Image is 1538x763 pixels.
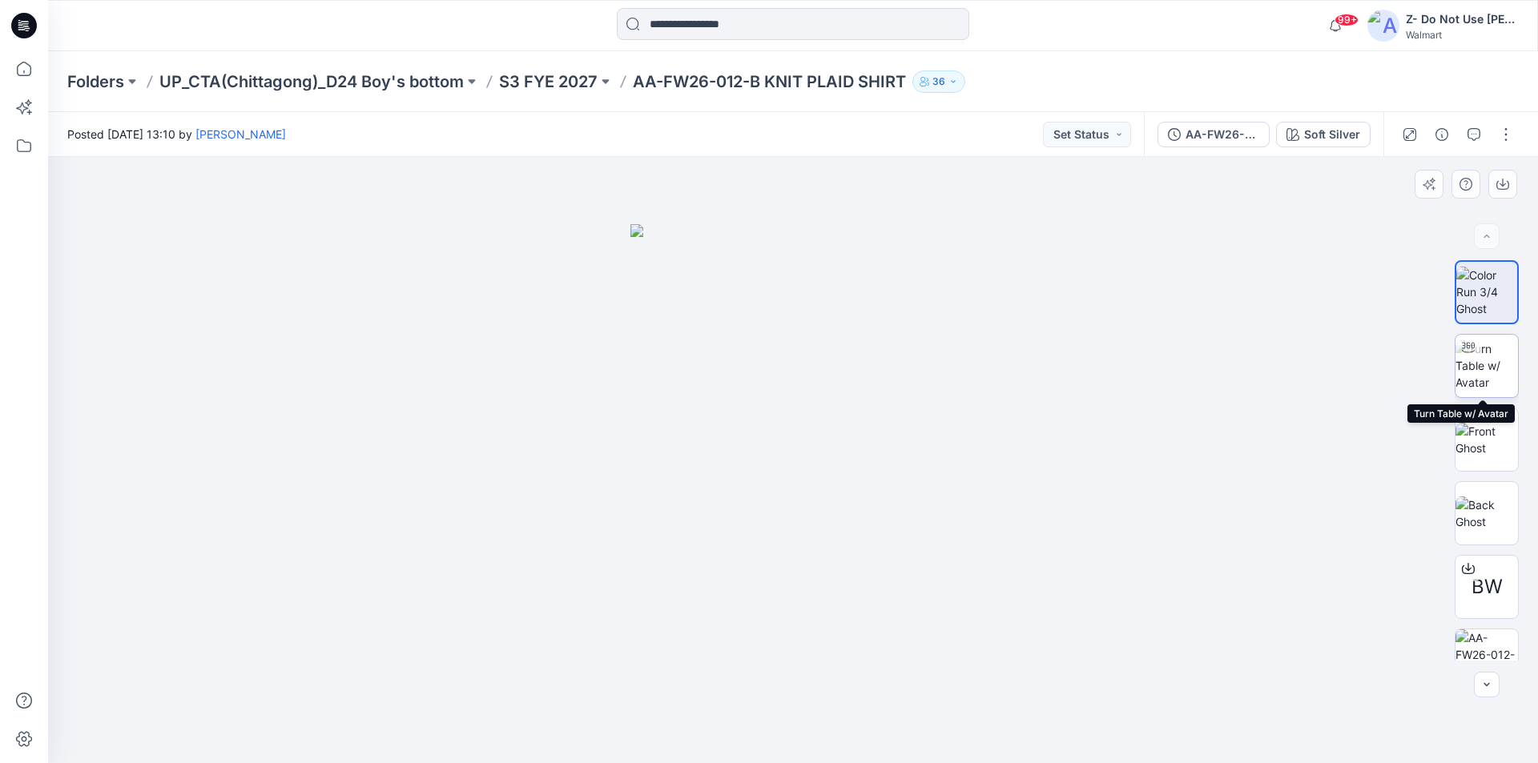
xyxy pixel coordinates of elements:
[1472,572,1503,601] span: BW
[67,70,124,93] a: Folders
[159,70,464,93] a: UP_CTA(Chittagong)_D24 Boy's bottom
[1456,267,1517,317] img: Color Run 3/4 Ghost
[1304,126,1360,143] div: Soft Silver
[932,73,945,90] p: 36
[1455,423,1518,456] img: Front Ghost
[1158,122,1270,147] button: AA-FW26-012-B KNIT PLAID SHIRT
[1406,10,1518,29] div: Z- Do Not Use [PERSON_NAME]
[1276,122,1371,147] button: Soft Silver
[1429,122,1455,147] button: Details
[912,70,965,93] button: 36
[1455,496,1518,530] img: Back Ghost
[67,126,286,143] span: Posted [DATE] 13:10 by
[633,70,906,93] p: AA-FW26-012-B KNIT PLAID SHIRT
[1335,14,1359,26] span: 99+
[1186,126,1259,143] div: AA-FW26-012-B KNIT PLAID SHIRT
[1406,29,1518,41] div: Walmart
[1455,629,1518,692] img: AA-FW26-012-B KNIT PLAID SHIRT_Spec templates
[195,127,286,141] a: [PERSON_NAME]
[1367,10,1399,42] img: avatar
[499,70,598,93] a: S3 FYE 2027
[1455,340,1518,391] img: Turn Table w/ Avatar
